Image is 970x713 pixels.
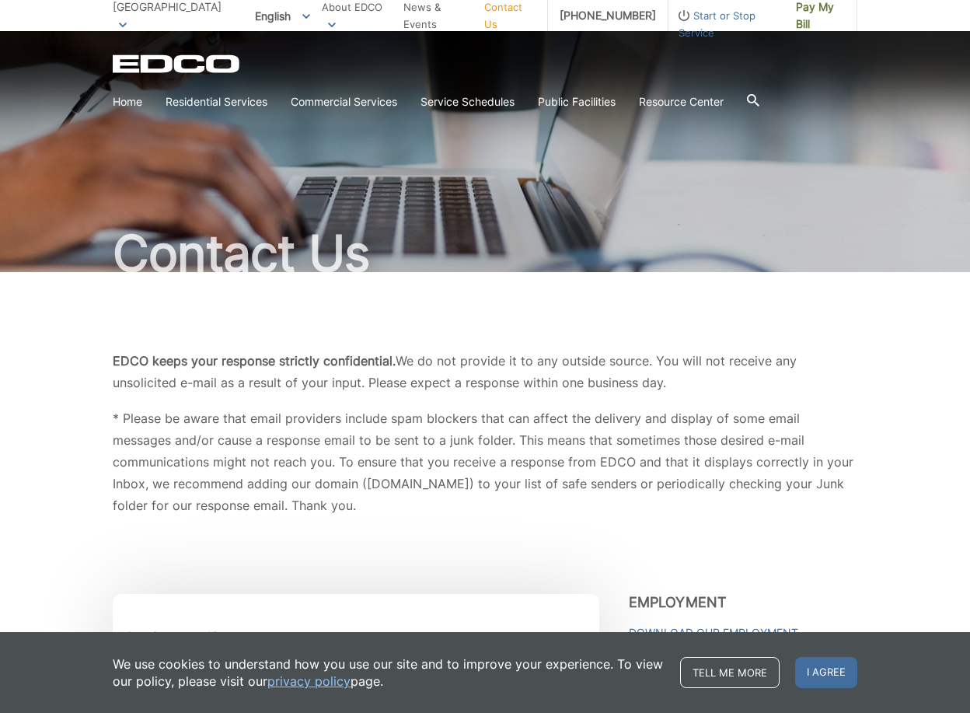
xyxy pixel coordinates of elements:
a: Commercial Services [291,93,397,110]
p: We use cookies to understand how you use our site and to improve your experience. To view our pol... [113,655,665,690]
label: I am interested in: [128,630,283,644]
a: EDCD logo. Return to the homepage. [113,54,242,73]
p: We do not provide it to any outside source. You will not receive any unsolicited e-mail as a resu... [113,350,857,393]
p: * Please be aware that email providers include spam blockers that can affect the delivery and dis... [113,407,857,516]
a: privacy policy [267,673,351,690]
a: Home [113,93,142,110]
a: Tell me more [680,657,780,688]
b: EDCO keeps your response strictly confidential. [113,353,396,369]
span: English [243,3,322,29]
a: Residential Services [166,93,267,110]
a: Service Schedules [420,93,515,110]
a: Public Facilities [538,93,616,110]
a: Download Our Employment Application [629,624,857,659]
h1: Contact Us [113,229,857,278]
h3: Employment [629,594,857,611]
a: Resource Center [639,93,724,110]
span: I agree [795,657,857,688]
